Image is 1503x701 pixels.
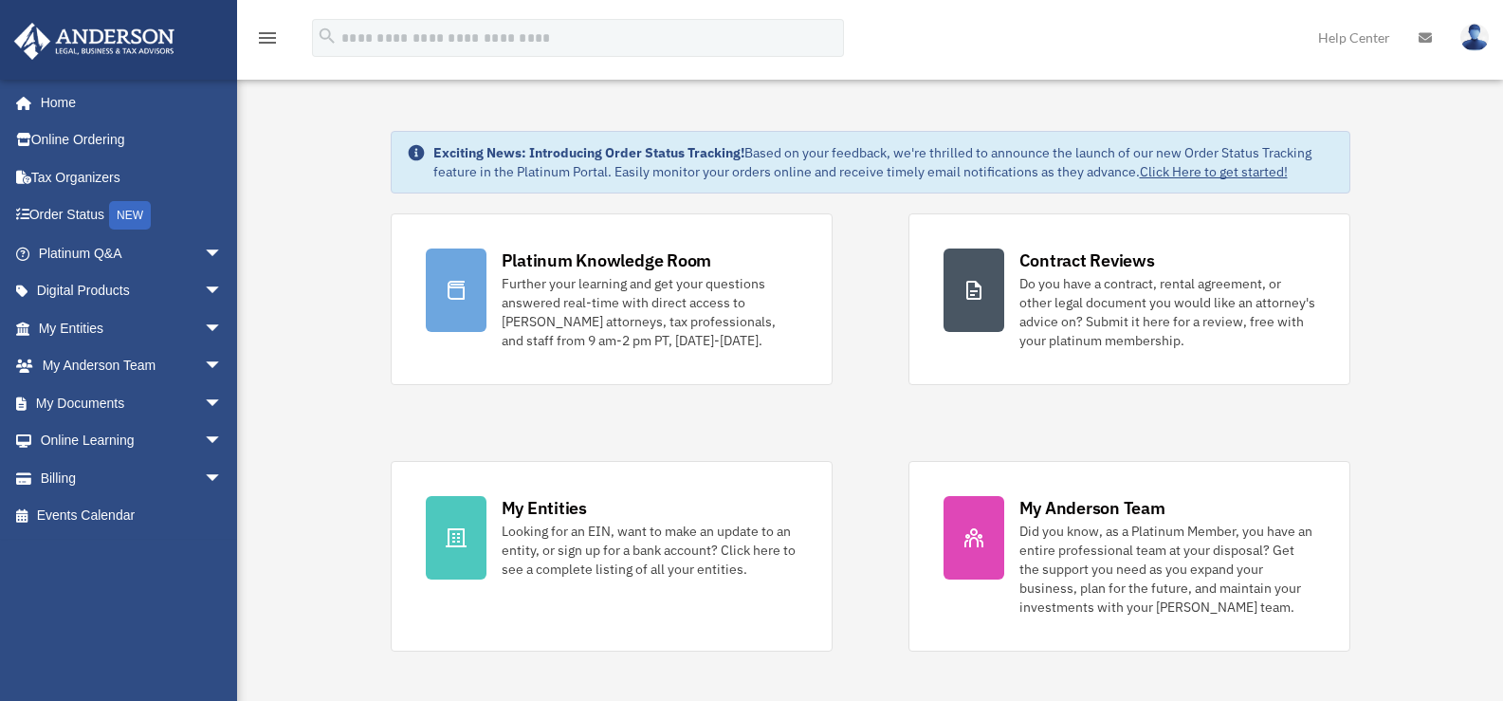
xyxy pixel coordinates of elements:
a: Billingarrow_drop_down [13,459,251,497]
a: Click Here to get started! [1140,163,1288,180]
a: Contract Reviews Do you have a contract, rental agreement, or other legal document you would like... [908,213,1350,385]
div: Platinum Knowledge Room [502,249,712,272]
a: My Anderson Team Did you know, as a Platinum Member, you have an entire professional team at your... [908,461,1350,652]
a: Online Learningarrow_drop_down [13,422,251,460]
div: My Entities [502,496,587,520]
div: Based on your feedback, we're thrilled to announce the launch of our new Order Status Tracking fe... [433,143,1334,181]
a: My Entitiesarrow_drop_down [13,309,251,347]
i: menu [256,27,279,49]
a: Digital Productsarrow_drop_down [13,272,251,310]
a: My Entities Looking for an EIN, want to make an update to an entity, or sign up for a bank accoun... [391,461,833,652]
a: Tax Organizers [13,158,251,196]
span: arrow_drop_down [204,347,242,386]
a: Events Calendar [13,497,251,535]
img: Anderson Advisors Platinum Portal [9,23,180,60]
a: My Anderson Teamarrow_drop_down [13,347,251,385]
span: arrow_drop_down [204,234,242,273]
a: My Documentsarrow_drop_down [13,384,251,422]
div: My Anderson Team [1019,496,1165,520]
span: arrow_drop_down [204,422,242,461]
span: arrow_drop_down [204,384,242,423]
span: arrow_drop_down [204,272,242,311]
a: Home [13,83,242,121]
span: arrow_drop_down [204,309,242,348]
img: User Pic [1460,24,1489,51]
a: menu [256,33,279,49]
a: Platinum Q&Aarrow_drop_down [13,234,251,272]
div: Contract Reviews [1019,249,1155,272]
a: Online Ordering [13,121,251,159]
a: Platinum Knowledge Room Further your learning and get your questions answered real-time with dire... [391,213,833,385]
a: Order StatusNEW [13,196,251,235]
div: Looking for an EIN, want to make an update to an entity, or sign up for a bank account? Click her... [502,522,797,579]
div: Further your learning and get your questions answered real-time with direct access to [PERSON_NAM... [502,274,797,350]
div: Did you know, as a Platinum Member, you have an entire professional team at your disposal? Get th... [1019,522,1315,617]
div: NEW [109,201,151,230]
strong: Exciting News: Introducing Order Status Tracking! [433,144,744,161]
i: search [317,26,338,46]
div: Do you have a contract, rental agreement, or other legal document you would like an attorney's ad... [1019,274,1315,350]
span: arrow_drop_down [204,459,242,498]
